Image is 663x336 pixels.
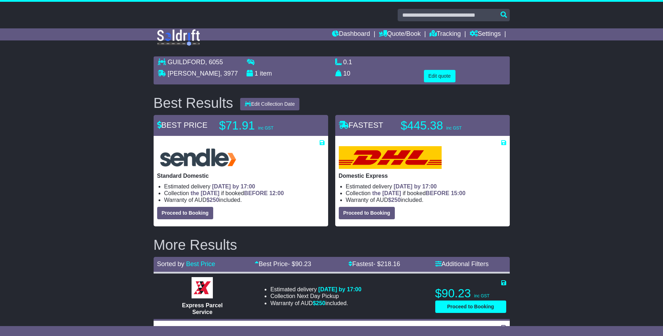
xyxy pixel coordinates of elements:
span: [DATE] by 17:00 [212,183,255,189]
p: $90.23 [435,286,506,301]
span: - $ [288,260,311,268]
span: inc GST [474,293,490,298]
span: FASTEST [339,121,383,130]
button: Proceed to Booking [435,301,506,313]
p: Standard Domestic [157,172,325,179]
img: Border Express: Express Parcel Service [192,277,213,298]
span: if booked [190,190,284,196]
span: 218.16 [381,260,400,268]
span: inc GST [446,126,462,131]
img: DHL: Domestic Express [339,146,442,169]
button: Edit quote [424,70,455,82]
span: the [DATE] [372,190,401,196]
span: the [DATE] [190,190,219,196]
span: $ [388,197,401,203]
span: if booked [372,190,465,196]
li: Estimated delivery [346,183,506,190]
a: Tracking [430,28,461,40]
a: Additional Filters [435,260,489,268]
span: BEST PRICE [157,121,208,130]
span: $ [206,197,219,203]
span: 1 [255,70,258,77]
a: Best Price- $90.23 [255,260,311,268]
li: Estimated delivery [270,286,361,293]
span: 250 [391,197,401,203]
span: - $ [373,260,400,268]
span: 12:00 [269,190,284,196]
span: 10 [343,70,350,77]
span: 0.1 [343,59,352,66]
span: inc GST [258,126,274,131]
span: 90.23 [295,260,311,268]
p: $71.91 [219,119,308,133]
span: 15:00 [451,190,465,196]
li: Warranty of AUD included. [346,197,506,203]
li: Estimated delivery [164,183,325,190]
span: , 3977 [220,70,238,77]
span: GUILDFORD [168,59,205,66]
li: Warranty of AUD included. [164,197,325,203]
span: , 6055 [205,59,223,66]
span: [PERSON_NAME] [168,70,220,77]
li: Collection [346,190,506,197]
p: $445.38 [401,119,490,133]
a: Dashboard [332,28,370,40]
li: Warranty of AUD included. [270,300,361,307]
span: BEFORE [426,190,449,196]
button: Edit Collection Date [240,98,299,110]
span: [DATE] by 17:00 [394,183,437,189]
li: Collection [270,293,361,299]
button: Proceed to Booking [339,207,395,219]
span: Next Day Pickup [297,293,339,299]
a: Settings [470,28,501,40]
div: Best Results [150,95,237,111]
li: Collection [164,190,325,197]
button: Proceed to Booking [157,207,213,219]
a: Quote/Book [379,28,421,40]
span: 250 [210,197,219,203]
span: 250 [316,300,326,306]
span: $ [313,300,326,306]
span: Express Parcel Service [182,302,223,315]
a: Best Price [186,260,215,268]
span: BEFORE [244,190,268,196]
img: Sendle: Standard Domestic [157,146,239,169]
a: Fastest- $218.16 [348,260,400,268]
span: [DATE] by 17:00 [318,286,361,292]
p: Domestic Express [339,172,506,179]
span: item [260,70,272,77]
h2: More Results [154,237,510,253]
span: Sorted by [157,260,184,268]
